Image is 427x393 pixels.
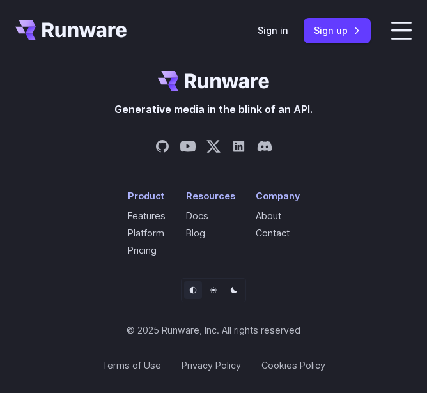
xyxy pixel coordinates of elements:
a: Share on LinkedIn [231,139,247,158]
a: Features [128,210,166,221]
a: Docs [186,210,208,221]
a: Sign up [304,18,371,43]
a: Share on X [206,139,221,158]
a: Pricing [128,245,157,256]
button: Light [205,281,222,299]
div: Product [128,189,166,203]
a: Share on YouTube [180,139,196,158]
a: Go to / [158,71,269,91]
button: Default [184,281,202,299]
a: Share on Discord [257,139,272,158]
div: Company [256,189,300,203]
a: Privacy Policy [182,358,241,373]
ul: Theme selector [181,278,246,302]
button: Dark [225,281,243,299]
a: Terms of Use [102,358,161,373]
span: Generative media in the blink of an API. [114,102,313,118]
div: Resources [186,189,235,203]
a: Go to / [15,20,127,40]
a: Share on GitHub [155,139,170,158]
a: Cookies Policy [261,358,325,373]
a: Platform [128,227,164,238]
a: Blog [186,227,205,238]
a: Contact [256,227,290,238]
a: About [256,210,281,221]
span: © 2025 Runware, Inc. All rights reserved [127,323,300,337]
a: Sign in [258,23,288,38]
